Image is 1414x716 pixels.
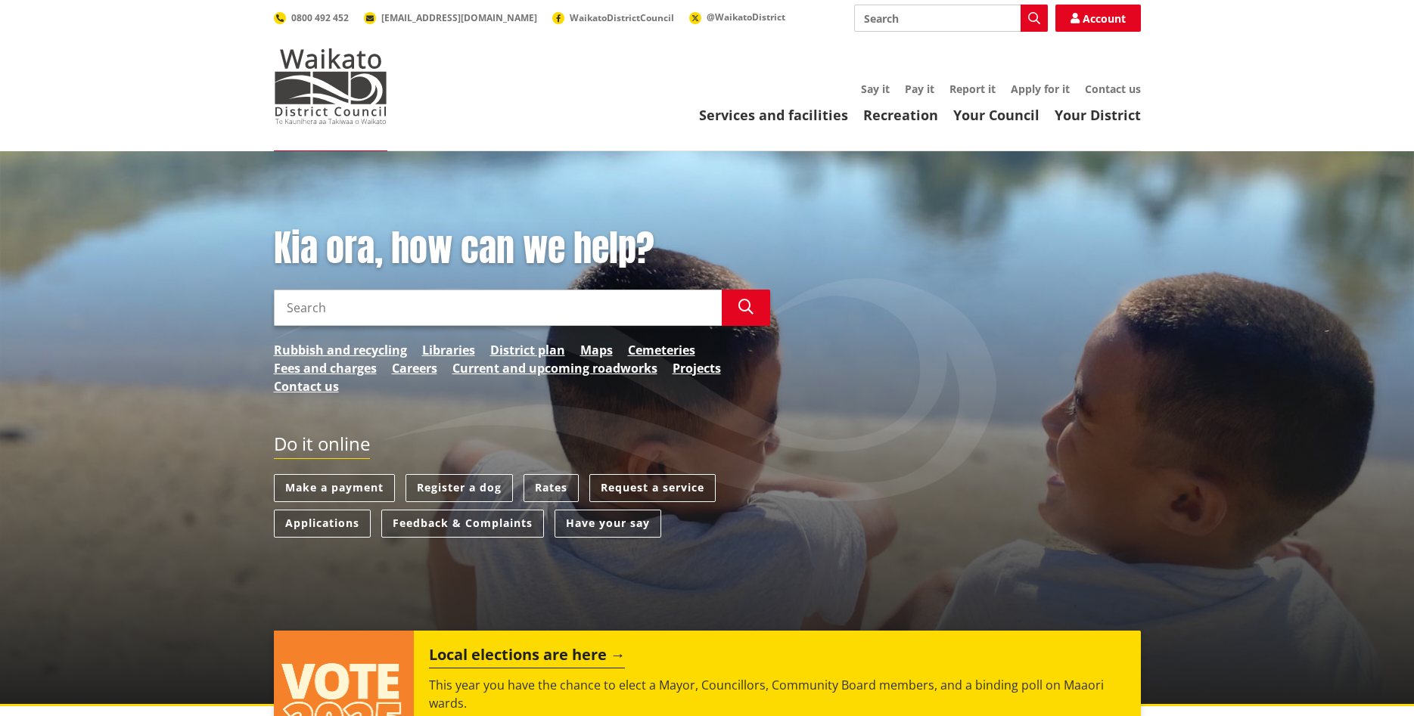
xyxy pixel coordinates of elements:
[274,341,407,359] a: Rubbish and recycling
[589,474,716,502] a: Request a service
[863,106,938,124] a: Recreation
[406,474,513,502] a: Register a dog
[392,359,437,377] a: Careers
[552,11,674,24] a: WaikatoDistrictCouncil
[274,11,349,24] a: 0800 492 452
[861,82,890,96] a: Say it
[628,341,695,359] a: Cemeteries
[452,359,657,377] a: Current and upcoming roadworks
[429,646,625,668] h2: Local elections are here
[1055,106,1141,124] a: Your District
[274,227,770,271] h1: Kia ora, how can we help?
[1055,5,1141,32] a: Account
[1344,652,1399,707] iframe: Messenger Launcher
[905,82,934,96] a: Pay it
[580,341,613,359] a: Maps
[524,474,579,502] a: Rates
[490,341,565,359] a: District plan
[707,11,785,23] span: @WaikatoDistrict
[953,106,1040,124] a: Your Council
[673,359,721,377] a: Projects
[422,341,475,359] a: Libraries
[699,106,848,124] a: Services and facilities
[364,11,537,24] a: [EMAIL_ADDRESS][DOMAIN_NAME]
[1011,82,1070,96] a: Apply for it
[274,377,339,395] a: Contact us
[274,290,722,326] input: Search input
[291,11,349,24] span: 0800 492 452
[381,510,544,538] a: Feedback & Complaints
[854,5,1048,32] input: Search input
[949,82,996,96] a: Report it
[429,676,1125,712] p: This year you have the chance to elect a Mayor, Councillors, Community Board members, and a bindi...
[274,474,395,502] a: Make a payment
[274,48,387,124] img: Waikato District Council - Te Kaunihera aa Takiwaa o Waikato
[274,510,371,538] a: Applications
[689,11,785,23] a: @WaikatoDistrict
[274,359,377,377] a: Fees and charges
[555,510,661,538] a: Have your say
[570,11,674,24] span: WaikatoDistrictCouncil
[381,11,537,24] span: [EMAIL_ADDRESS][DOMAIN_NAME]
[274,433,370,460] h2: Do it online
[1085,82,1141,96] a: Contact us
